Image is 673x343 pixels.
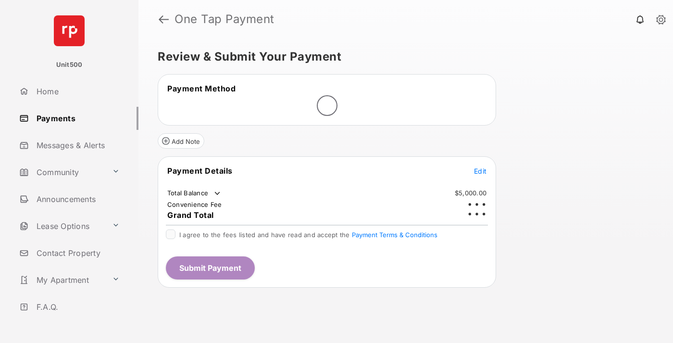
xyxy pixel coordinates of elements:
[167,84,236,93] span: Payment Method
[15,134,138,157] a: Messages & Alerts
[56,60,83,70] p: Unit500
[352,231,437,239] button: I agree to the fees listed and have read and accept the
[167,166,233,176] span: Payment Details
[15,188,138,211] a: Announcements
[15,80,138,103] a: Home
[167,200,223,209] td: Convenience Fee
[174,13,274,25] strong: One Tap Payment
[15,295,138,318] a: F.A.Q.
[158,133,204,149] button: Add Note
[158,51,646,63] h5: Review & Submit Your Payment
[15,215,108,238] a: Lease Options
[15,107,138,130] a: Payments
[474,166,486,176] button: Edit
[15,161,108,184] a: Community
[166,256,255,279] button: Submit Payment
[15,268,108,292] a: My Apartment
[179,231,437,239] span: I agree to the fees listed and have read and accept the
[54,15,85,46] img: svg+xml;base64,PHN2ZyB4bWxucz0iaHR0cDovL3d3dy53My5vcmcvMjAwMC9zdmciIHdpZHRoPSI2NCIgaGVpZ2h0PSI2NC...
[474,167,486,175] span: Edit
[454,189,487,197] td: $5,000.00
[167,210,214,220] span: Grand Total
[15,241,138,265] a: Contact Property
[167,189,222,198] td: Total Balance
